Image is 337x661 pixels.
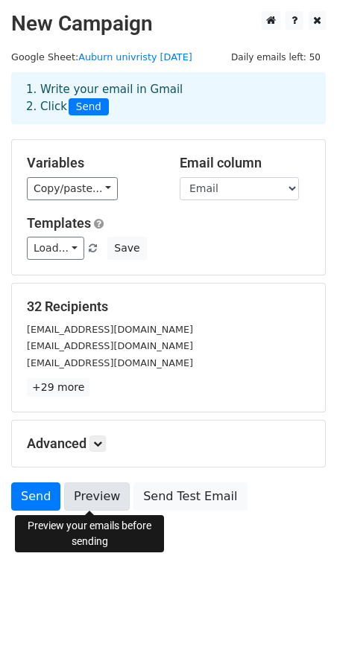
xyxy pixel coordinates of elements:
h2: New Campaign [11,11,326,36]
small: Google Sheet: [11,51,192,63]
small: [EMAIL_ADDRESS][DOMAIN_NAME] [27,324,193,335]
span: Send [69,98,109,116]
span: Daily emails left: 50 [226,49,326,66]
a: Auburn univristy [DATE] [78,51,192,63]
a: Send Test Email [133,482,247,511]
h5: Variables [27,155,157,171]
button: Save [107,237,146,260]
h5: 32 Recipients [27,298,310,315]
div: Preview your emails before sending [15,515,164,552]
a: Copy/paste... [27,177,118,200]
h5: Advanced [27,435,310,452]
a: Load... [27,237,84,260]
div: 1. Write your email in Gmail 2. Click [15,81,322,115]
a: Templates [27,215,91,231]
a: +29 more [27,378,89,397]
small: [EMAIL_ADDRESS][DOMAIN_NAME] [27,357,193,368]
small: [EMAIL_ADDRESS][DOMAIN_NAME] [27,340,193,351]
iframe: Chat Widget [262,590,337,661]
h5: Email column [180,155,310,171]
a: Send [11,482,60,511]
a: Daily emails left: 50 [226,51,326,63]
a: Preview [64,482,130,511]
